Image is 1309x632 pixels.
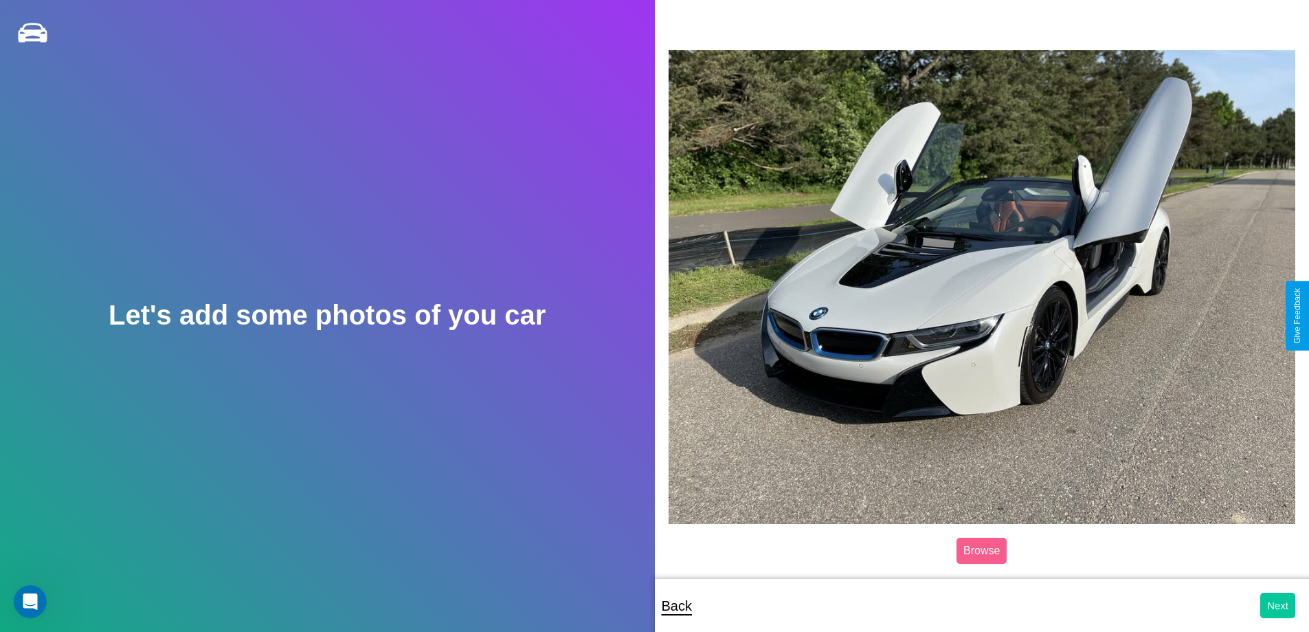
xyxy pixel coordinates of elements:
iframe: Intercom live chat [14,585,47,618]
p: Back [662,593,692,618]
button: Next [1260,593,1295,618]
div: Give Feedback [1293,288,1302,344]
img: posted [669,50,1296,523]
h2: Let's add some photos of you car [109,300,546,331]
label: Browse [956,538,1007,564]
